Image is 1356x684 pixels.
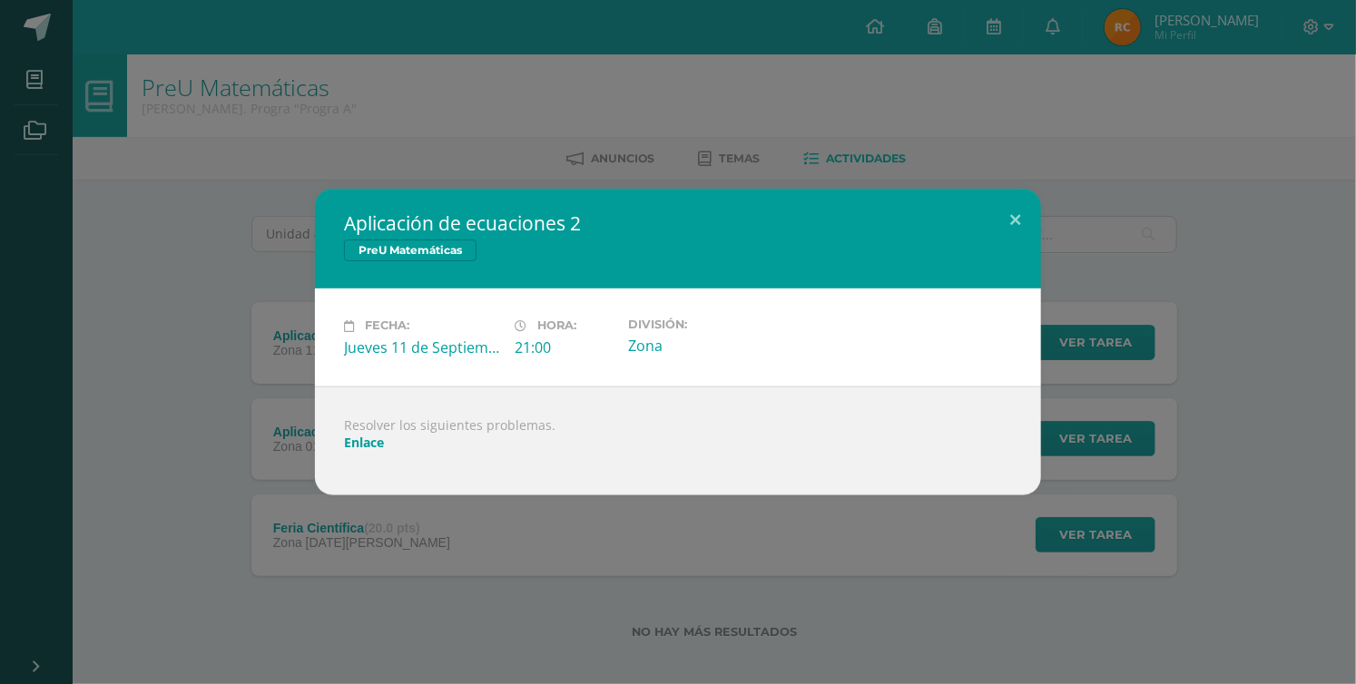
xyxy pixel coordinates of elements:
[344,210,1012,236] h2: Aplicación de ecuaciones 2
[989,189,1041,250] button: Close (Esc)
[344,239,477,261] span: PreU Matemáticas
[628,336,784,356] div: Zona
[315,386,1041,495] div: Resolver los siguientes problemas.
[628,318,784,331] label: División:
[515,337,614,357] div: 21:00
[344,337,500,357] div: Jueves 11 de Septiembre
[365,319,409,333] span: Fecha:
[344,434,384,451] a: Enlace
[537,319,576,333] span: Hora:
